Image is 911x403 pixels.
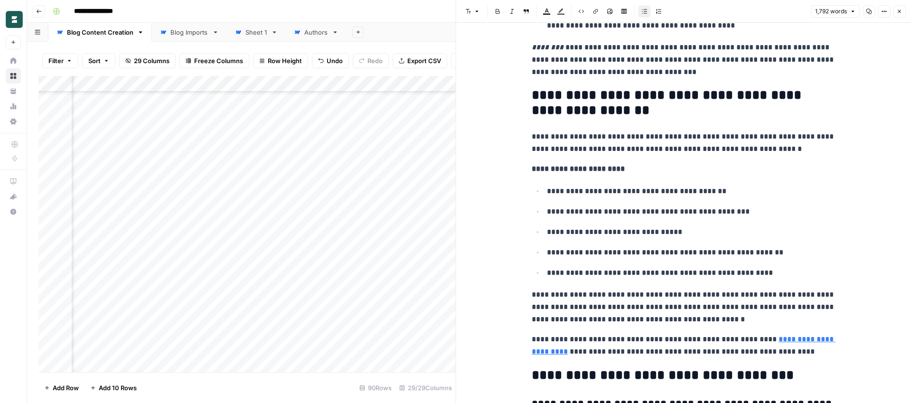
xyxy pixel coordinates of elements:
span: Sort [88,56,101,66]
a: Sheet 1 [227,23,286,42]
span: Freeze Columns [194,56,243,66]
div: Blog Imports [170,28,208,37]
span: Undo [327,56,343,66]
a: Authors [286,23,347,42]
button: 1,792 words [811,5,860,18]
span: Add 10 Rows [99,383,137,393]
span: 1,792 words [815,7,847,16]
a: Blog Content Creation [48,23,152,42]
button: Undo [312,53,349,68]
button: Add 10 Rows [85,380,142,395]
a: Your Data [6,84,21,99]
span: Export CSV [407,56,441,66]
div: 29/29 Columns [395,380,456,395]
a: Home [6,53,21,68]
a: Blog Imports [152,23,227,42]
a: Settings [6,114,21,129]
button: What's new? [6,189,21,204]
button: Workspace: Borderless [6,8,21,31]
div: Sheet 1 [245,28,267,37]
div: 90 Rows [356,380,395,395]
button: Export CSV [393,53,447,68]
span: Add Row [53,383,79,393]
button: Filter [42,53,78,68]
span: Filter [48,56,64,66]
div: Authors [304,28,328,37]
button: Freeze Columns [179,53,249,68]
button: 29 Columns [119,53,176,68]
button: Sort [82,53,115,68]
span: Row Height [268,56,302,66]
div: What's new? [6,189,20,204]
button: Row Height [253,53,308,68]
button: Redo [353,53,389,68]
div: Blog Content Creation [67,28,133,37]
img: Borderless Logo [6,11,23,28]
button: Help + Support [6,204,21,219]
a: Browse [6,68,21,84]
a: AirOps Academy [6,174,21,189]
span: Redo [367,56,383,66]
button: Add Row [38,380,85,395]
a: Usage [6,99,21,114]
span: 29 Columns [134,56,169,66]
